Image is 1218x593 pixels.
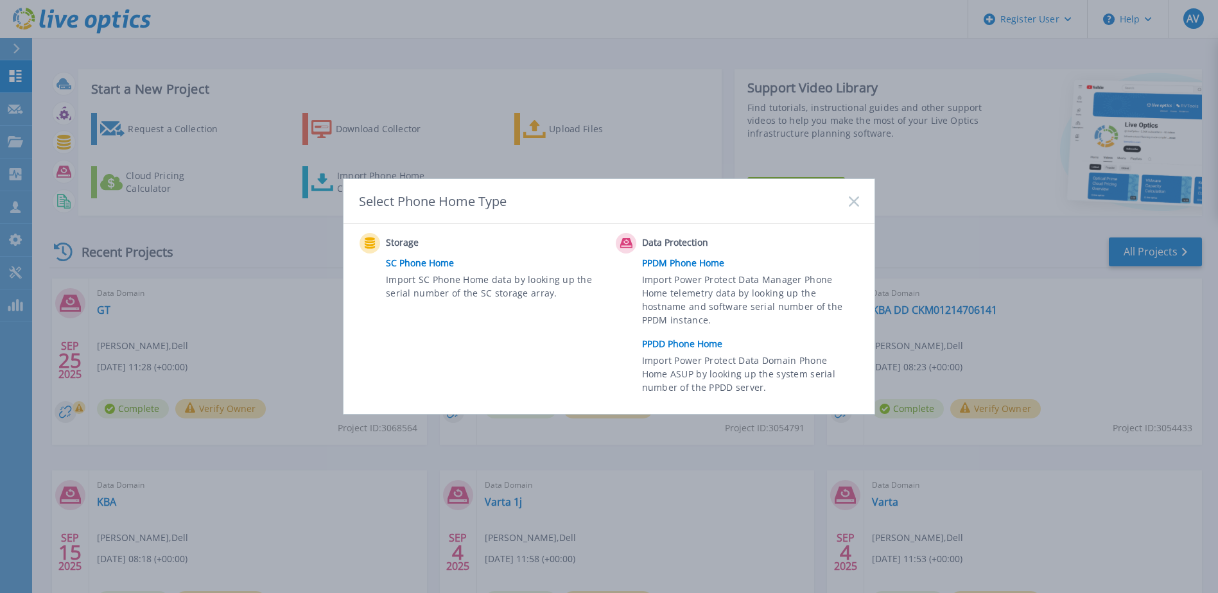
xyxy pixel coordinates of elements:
a: PPDD Phone Home [642,334,866,354]
a: PPDM Phone Home [642,254,866,273]
a: SC Phone Home [386,254,609,273]
span: Storage [386,236,514,251]
span: Data Protection [642,236,770,251]
span: Import Power Protect Data Manager Phone Home telemetry data by looking up the hostname and softwa... [642,273,856,332]
div: Select Phone Home Type [359,193,508,210]
span: Import Power Protect Data Domain Phone Home ASUP by looking up the system serial number of the PP... [642,354,856,398]
span: Import SC Phone Home data by looking up the serial number of the SC storage array. [386,273,600,302]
